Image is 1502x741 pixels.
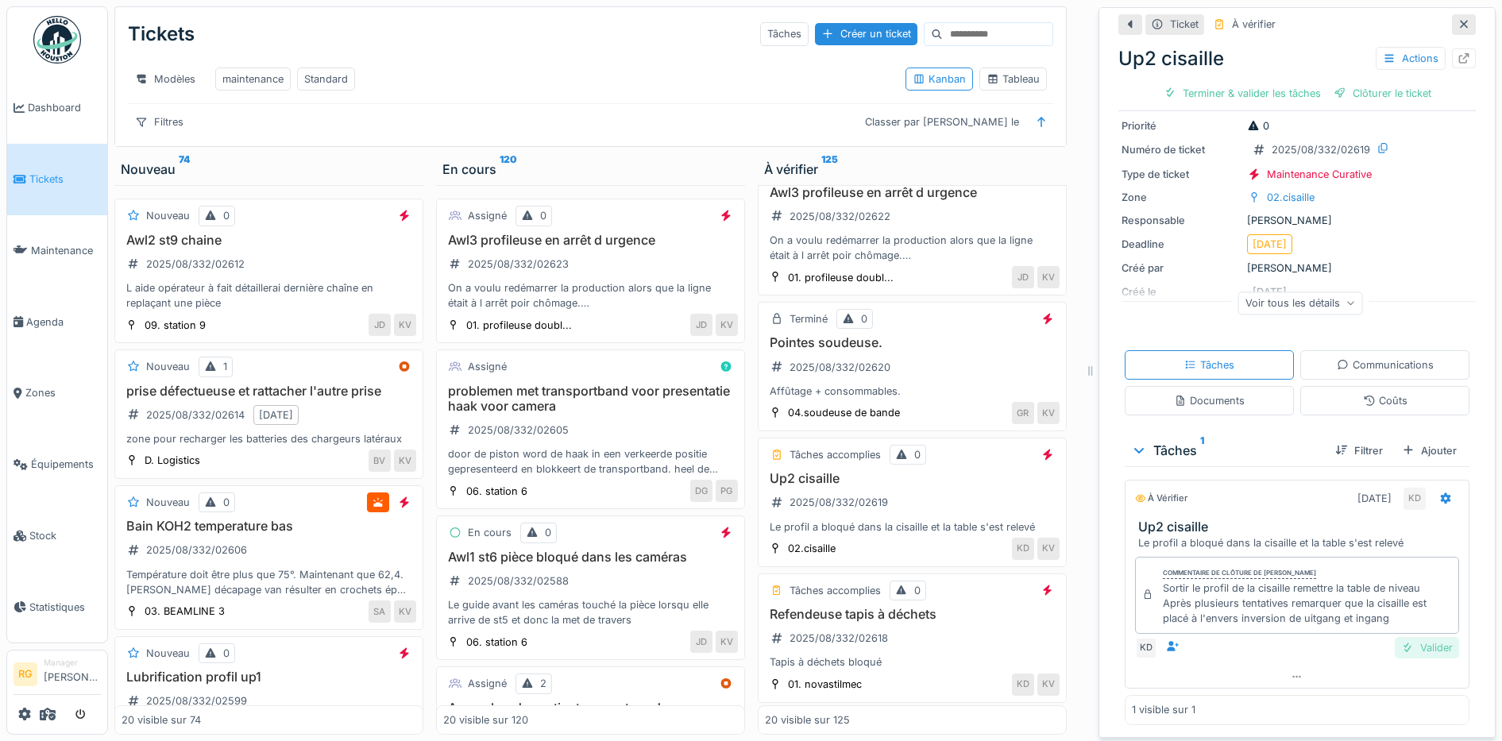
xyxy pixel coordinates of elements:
[468,676,507,691] div: Assigné
[29,600,101,615] span: Statistiques
[1404,488,1426,510] div: KD
[790,495,888,510] div: 2025/08/332/02619
[987,71,1040,87] div: Tableau
[1037,402,1060,424] div: KV
[716,631,738,653] div: KV
[790,209,890,224] div: 2025/08/332/02622
[146,542,247,558] div: 2025/08/332/02606
[1357,491,1392,506] div: [DATE]
[14,657,101,695] a: RG Manager[PERSON_NAME]
[1037,266,1060,288] div: KV
[1376,47,1446,70] div: Actions
[540,676,546,691] div: 2
[122,384,416,399] h3: prise défectueuse et rattacher l'autre prise
[145,453,200,468] div: D. Logistics
[7,72,107,144] a: Dashboard
[179,160,190,179] sup: 74
[765,335,1060,350] h3: Pointes soudeuse.
[7,429,107,500] a: Équipements
[146,257,245,272] div: 2025/08/332/02612
[468,423,569,438] div: 2025/08/332/02605
[1012,673,1034,696] div: KD
[7,215,107,287] a: Maintenance
[765,654,1060,670] div: Tapis à déchets bloqué
[788,405,900,420] div: 04.soudeuse de bande
[765,607,1060,622] h3: Refendeuse tapis à déchets
[500,160,517,179] sup: 120
[223,359,227,374] div: 1
[44,657,101,691] li: [PERSON_NAME]
[122,233,416,248] h3: Awl2 st9 chaine
[1163,568,1316,579] div: Commentaire de clôture de [PERSON_NAME]
[1118,44,1476,73] div: Up2 cisaille
[122,431,416,446] div: zone pour recharger les batteries des chargeurs latéraux
[146,407,245,423] div: 2025/08/332/02614
[1131,441,1322,460] div: Tâches
[1174,393,1245,408] div: Documents
[122,712,201,727] div: 20 visible sur 74
[443,550,738,565] h3: Awl1 st6 pièce bloqué dans les caméras
[1157,83,1327,104] div: Terminer & valider les tâches
[1012,402,1034,424] div: GR
[790,447,881,462] div: Tâches accomplies
[468,573,569,589] div: 2025/08/332/02588
[25,385,101,400] span: Zones
[146,208,190,223] div: Nouveau
[788,270,894,285] div: 01. profileuse doubl...
[914,447,921,462] div: 0
[1122,190,1241,205] div: Zone
[222,71,284,87] div: maintenance
[466,318,572,333] div: 01. profileuse doubl...
[765,519,1060,535] div: Le profil a bloqué dans la cisaille et la table s'est relevé
[146,646,190,661] div: Nouveau
[1163,581,1452,627] div: Sortir le profil de la cisaille remettre la table de niveau Après plusieurs tentatives remarquer ...
[468,208,507,223] div: Assigné
[1122,237,1241,252] div: Deadline
[765,384,1060,399] div: Affûtage + consommables.
[1135,637,1157,659] div: KD
[815,23,917,44] div: Créer un ticket
[31,457,101,472] span: Équipements
[122,519,416,534] h3: Bain KOH2 temperature bas
[7,144,107,215] a: Tickets
[1037,673,1060,696] div: KV
[14,662,37,686] li: RG
[369,450,391,472] div: BV
[716,314,738,336] div: KV
[788,677,862,692] div: 01. novastilmec
[1138,535,1462,550] div: Le profil a bloqué dans la cisaille et la table s'est relevé
[1138,519,1462,535] h3: Up2 cisaille
[443,700,738,731] h3: Accrocher des extincteurs autour de Rollforming et Upright 1
[122,280,416,311] div: L aide opérateur à fait détaillerai dernière chaîne en replaçant une pièce
[1267,190,1315,205] div: 02.cisaille
[1122,213,1241,228] div: Responsable
[468,359,507,374] div: Assigné
[7,571,107,643] a: Statistiques
[1122,261,1473,276] div: [PERSON_NAME]
[468,257,569,272] div: 2025/08/332/02623
[1132,702,1195,717] div: 1 visible sur 1
[369,600,391,623] div: SA
[443,233,738,248] h3: Awl3 profileuse en arrêt d urgence
[1012,266,1034,288] div: JD
[765,233,1060,263] div: On a voulu redémarrer la production alors que la ligne était à l arrêt poir chômage. Mais impossi...
[29,528,101,543] span: Stock
[1122,167,1241,182] div: Type de ticket
[545,525,551,540] div: 0
[466,484,527,499] div: 06. station 6
[44,657,101,669] div: Manager
[31,243,101,258] span: Maintenance
[716,480,738,502] div: PG
[1122,118,1241,133] div: Priorité
[765,185,1060,200] h3: Awl3 profileuse en arrêt d urgence
[1200,441,1204,460] sup: 1
[223,495,230,510] div: 0
[145,604,225,619] div: 03. BEAMLINE 3
[146,359,190,374] div: Nouveau
[33,16,81,64] img: Badge_color-CXgf-gQk.svg
[788,541,836,556] div: 02.cisaille
[764,160,1060,179] div: À vérifier
[1395,637,1459,658] div: Valider
[128,14,195,55] div: Tickets
[760,22,809,45] div: Tâches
